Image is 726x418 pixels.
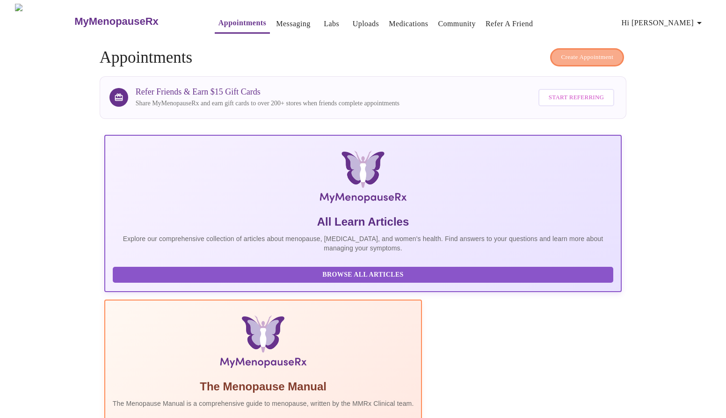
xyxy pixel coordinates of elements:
[122,269,604,281] span: Browse All Articles
[100,48,626,67] h4: Appointments
[113,267,613,283] button: Browse All Articles
[324,17,339,30] a: Labs
[389,17,428,30] a: Medications
[549,92,604,103] span: Start Referring
[113,270,616,278] a: Browse All Articles
[160,315,366,372] img: Menopause Manual
[538,89,614,106] button: Start Referring
[434,15,479,33] button: Community
[215,14,270,34] button: Appointments
[622,16,705,29] span: Hi [PERSON_NAME]
[317,15,347,33] button: Labs
[349,15,383,33] button: Uploads
[486,17,533,30] a: Refer a Friend
[438,17,476,30] a: Community
[618,14,709,32] button: Hi [PERSON_NAME]
[74,15,159,28] h3: MyMenopauseRx
[113,379,414,394] h5: The Menopause Manual
[113,234,613,253] p: Explore our comprehensive collection of articles about menopause, [MEDICAL_DATA], and women's hea...
[190,151,536,207] img: MyMenopauseRx Logo
[218,16,266,29] a: Appointments
[136,87,399,97] h3: Refer Friends & Earn $15 Gift Cards
[73,5,196,38] a: MyMenopauseRx
[113,399,414,408] p: The Menopause Manual is a comprehensive guide to menopause, written by the MMRx Clinical team.
[272,15,314,33] button: Messaging
[536,84,617,111] a: Start Referring
[353,17,379,30] a: Uploads
[550,48,624,66] button: Create Appointment
[385,15,432,33] button: Medications
[276,17,310,30] a: Messaging
[136,99,399,108] p: Share MyMenopauseRx and earn gift cards to over 200+ stores when friends complete appointments
[15,4,73,39] img: MyMenopauseRx Logo
[561,52,613,63] span: Create Appointment
[482,15,537,33] button: Refer a Friend
[113,214,613,229] h5: All Learn Articles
